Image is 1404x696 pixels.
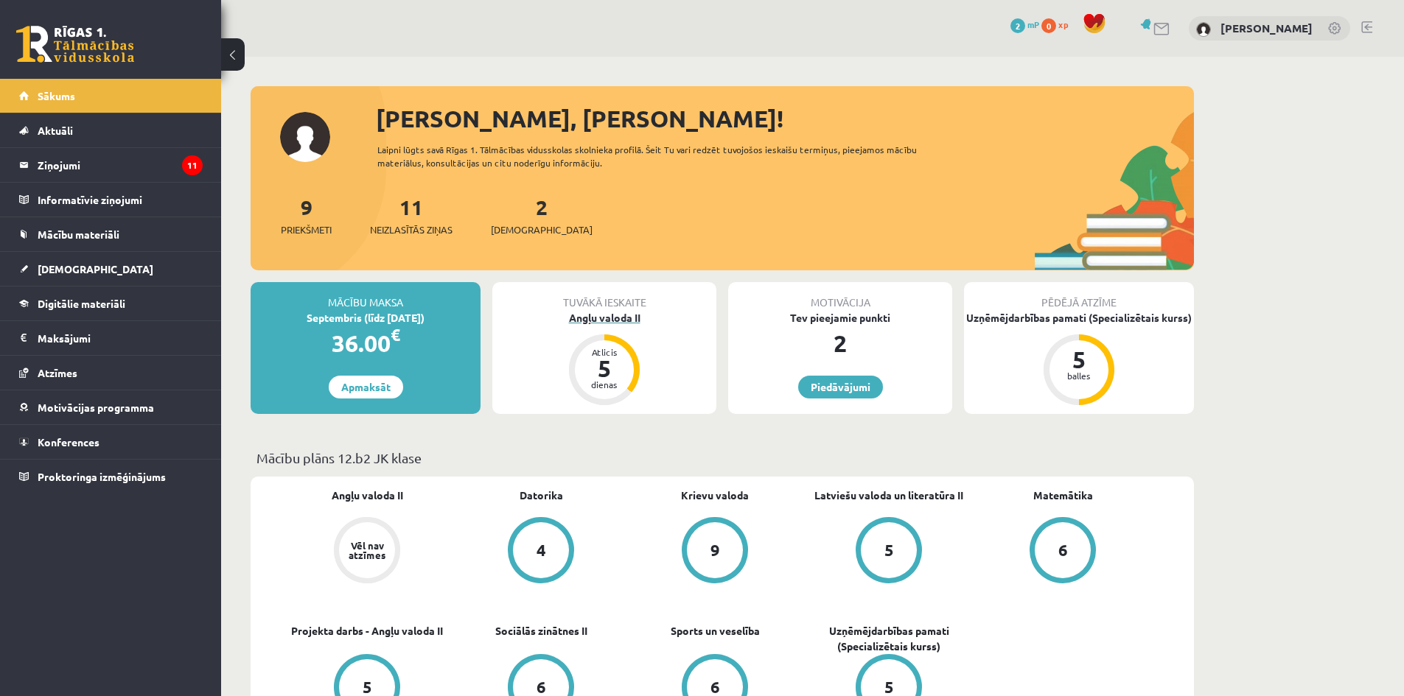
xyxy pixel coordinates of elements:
[19,287,203,320] a: Digitālie materiāli
[582,356,626,380] div: 5
[710,542,720,558] div: 9
[38,124,73,137] span: Aktuāli
[1058,18,1068,30] span: xp
[291,623,443,639] a: Projekta darbs - Angļu valoda II
[256,448,1188,468] p: Mācību plāns 12.b2 JK klase
[370,194,453,237] a: 11Neizlasītās ziņas
[671,623,760,639] a: Sports un veselība
[537,679,546,695] div: 6
[38,228,119,241] span: Mācību materiāli
[38,435,99,449] span: Konferences
[681,488,749,503] a: Krievu valoda
[391,324,400,345] span: €
[1058,542,1068,558] div: 6
[628,517,802,586] a: 9
[1041,18,1075,30] a: 0 xp
[814,488,963,503] a: Latviešu valoda un literatūra II
[346,541,388,560] div: Vēl nav atzīmes
[492,310,716,407] a: Angļu valoda II Atlicis 5 dienas
[19,460,203,493] a: Proktoringa izmēģinājums
[329,376,403,398] a: Apmaksāt
[884,679,894,695] div: 5
[182,155,203,175] i: 11
[802,517,976,586] a: 5
[1220,21,1313,35] a: [PERSON_NAME]
[728,282,952,310] div: Motivācija
[1041,18,1056,33] span: 0
[19,148,203,182] a: Ziņojumi11
[491,222,593,237] span: [DEMOGRAPHIC_DATA]
[376,101,1194,136] div: [PERSON_NAME], [PERSON_NAME]!
[281,222,332,237] span: Priekšmeti
[38,366,77,379] span: Atzīmes
[332,488,403,503] a: Angļu valoda II
[492,282,716,310] div: Tuvākā ieskaite
[582,380,626,389] div: dienas
[728,326,952,361] div: 2
[19,321,203,355] a: Maksājumi
[363,679,372,695] div: 5
[1057,371,1101,380] div: balles
[280,517,454,586] a: Vēl nav atzīmes
[1010,18,1025,33] span: 2
[377,143,943,169] div: Laipni lūgts savā Rīgas 1. Tālmācības vidusskolas skolnieka profilā. Šeit Tu vari redzēt tuvojošo...
[19,390,203,424] a: Motivācijas programma
[1010,18,1039,30] a: 2 mP
[38,401,154,414] span: Motivācijas programma
[38,262,153,275] span: [DEMOGRAPHIC_DATA]
[964,310,1194,326] div: Uzņēmējdarbības pamati (Specializētais kurss)
[1027,18,1039,30] span: mP
[1057,348,1101,371] div: 5
[19,425,203,459] a: Konferences
[964,310,1194,407] a: Uzņēmējdarbības pamati (Specializētais kurss) 5 balles
[19,252,203,286] a: [DEMOGRAPHIC_DATA]
[38,148,203,182] legend: Ziņojumi
[38,470,166,483] span: Proktoringa izmēģinājums
[19,113,203,147] a: Aktuāli
[1033,488,1093,503] a: Matemātika
[495,623,587,639] a: Sociālās zinātnes II
[964,282,1194,310] div: Pēdējā atzīme
[582,348,626,356] div: Atlicis
[251,310,481,326] div: Septembris (līdz [DATE])
[19,79,203,113] a: Sākums
[19,217,203,251] a: Mācību materiāli
[251,282,481,310] div: Mācību maksa
[38,183,203,217] legend: Informatīvie ziņojumi
[802,623,976,654] a: Uzņēmējdarbības pamati (Specializētais kurss)
[492,310,716,326] div: Angļu valoda II
[19,183,203,217] a: Informatīvie ziņojumi
[976,517,1150,586] a: 6
[251,326,481,361] div: 36.00
[16,26,134,63] a: Rīgas 1. Tālmācības vidusskola
[728,310,952,326] div: Tev pieejamie punkti
[1196,22,1211,37] img: Timofejs Nazarovs
[884,542,894,558] div: 5
[38,321,203,355] legend: Maksājumi
[281,194,332,237] a: 9Priekšmeti
[38,297,125,310] span: Digitālie materiāli
[370,222,453,237] span: Neizlasītās ziņas
[798,376,883,398] a: Piedāvājumi
[491,194,593,237] a: 2[DEMOGRAPHIC_DATA]
[520,488,563,503] a: Datorika
[710,679,720,695] div: 6
[19,356,203,390] a: Atzīmes
[537,542,546,558] div: 4
[454,517,628,586] a: 4
[38,89,75,102] span: Sākums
